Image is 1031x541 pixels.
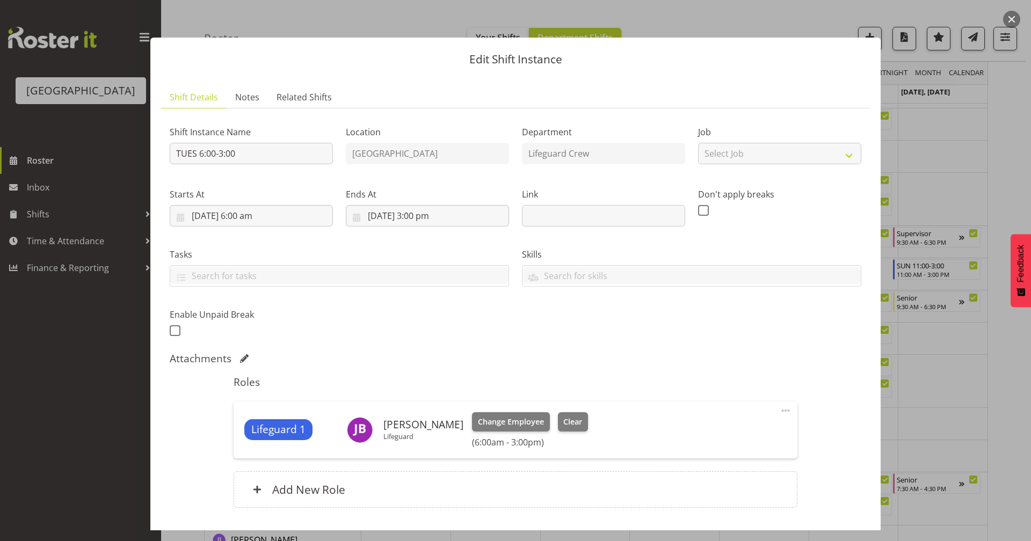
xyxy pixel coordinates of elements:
label: Skills [522,248,861,261]
label: Don't apply breaks [698,188,861,201]
label: Ends At [346,188,509,201]
label: Department [522,126,685,138]
span: Clear [563,416,582,428]
button: Feedback - Show survey [1011,234,1031,307]
label: Job [698,126,861,138]
input: Shift Instance Name [170,143,333,164]
input: Search for skills [522,267,861,284]
span: Feedback [1016,245,1026,282]
p: Edit Shift Instance [161,54,870,65]
h5: Attachments [170,352,231,365]
span: Shift Details [170,91,218,104]
input: Click to select... [170,205,333,226]
span: Notes [235,91,259,104]
label: Starts At [170,188,333,201]
label: Shift Instance Name [170,126,333,138]
img: jack-bailey11197.jpg [347,417,373,443]
h6: (6:00am - 3:00pm) [472,437,588,448]
h5: Roles [234,376,797,389]
button: Change Employee [472,412,550,432]
label: Link [522,188,685,201]
span: Lifeguard 1 [251,422,306,437]
label: Enable Unpaid Break [170,308,333,321]
button: Clear [558,412,589,432]
input: Search for tasks [170,267,509,284]
span: Change Employee [478,416,544,428]
label: Tasks [170,248,509,261]
p: Lifeguard [383,432,463,441]
h6: Add New Role [272,482,345,496]
label: Location [346,126,509,138]
h6: [PERSON_NAME] [383,419,463,430]
span: Related Shifts [277,91,332,104]
input: Click to select... [346,205,509,226]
